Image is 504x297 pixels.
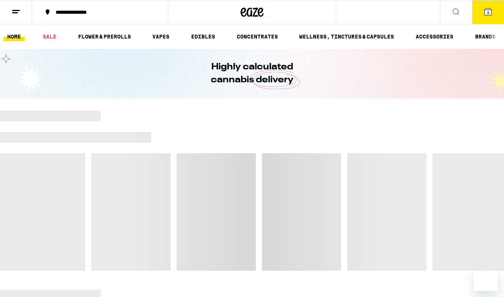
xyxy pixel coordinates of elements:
a: HOME [3,32,25,41]
a: CONCENTRATES [233,32,282,41]
a: VAPES [148,32,173,41]
a: WELLNESS, TINCTURES & CAPSULES [295,32,398,41]
h1: Highly calculated cannabis delivery [189,61,315,87]
a: BRANDS [471,32,499,41]
a: FLOWER & PREROLLS [74,32,135,41]
span: 3 [487,10,489,15]
button: 3 [472,0,504,24]
a: ACCESSORIES [412,32,457,41]
a: EDIBLES [187,32,219,41]
a: SALE [39,32,60,41]
iframe: Button to launch messaging window [474,266,498,291]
